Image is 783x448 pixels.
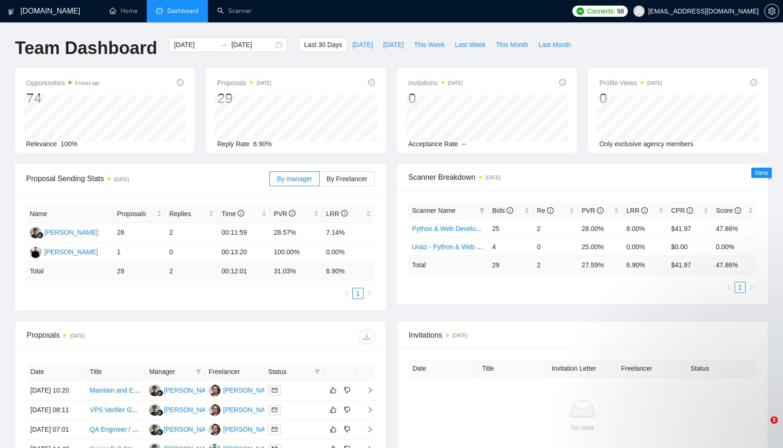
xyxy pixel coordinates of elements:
[450,37,491,52] button: Last Week
[623,256,667,274] td: 6.90 %
[537,207,554,214] span: Re
[488,238,533,256] td: 4
[217,140,249,148] span: Reply Rate
[61,140,77,148] span: 100%
[26,140,57,148] span: Relevance
[113,243,165,262] td: 1
[712,256,757,274] td: 47.86 %
[626,207,648,214] span: LRR
[217,89,271,107] div: 29
[169,209,207,219] span: Replies
[205,363,265,381] th: Freelancer
[117,209,155,219] span: Proposals
[383,40,404,50] span: [DATE]
[687,207,693,214] span: info-circle
[344,406,350,414] span: dislike
[716,207,741,214] span: Score
[496,40,528,50] span: This Month
[196,369,201,374] span: filter
[617,6,624,16] span: 98
[327,175,367,183] span: By Freelancer
[578,219,623,238] td: 28.00%
[164,405,217,415] div: [PERSON_NAME]
[636,8,642,14] span: user
[735,282,746,293] li: 1
[86,400,146,420] td: VPS Verifier GUI App Development
[90,406,192,414] a: VPS Verifier GUI App Development
[209,386,277,394] a: MH[PERSON_NAME]
[582,207,604,214] span: PVR
[623,219,667,238] td: 8.00%
[149,406,217,413] a: MH[PERSON_NAME]
[416,422,749,433] div: No data
[359,387,373,394] span: right
[157,409,163,416] img: gigradar-bm.png
[453,333,467,338] time: [DATE]
[86,363,146,381] th: Title
[268,367,311,377] span: Status
[408,140,458,148] span: Acceptance Rate
[27,363,86,381] th: Date
[221,210,244,217] span: Time
[194,365,203,379] span: filter
[149,367,192,377] span: Manager
[364,288,375,299] li: Next Page
[342,385,353,396] button: dislike
[27,420,86,440] td: [DATE] 07:01
[253,140,272,148] span: 6.90%
[548,360,617,378] th: Invitation Letter
[533,238,578,256] td: 0
[712,219,757,238] td: 47.86%
[26,262,113,280] td: Total
[26,205,113,223] th: Name
[27,400,86,420] td: [DATE] 08:11
[378,37,409,52] button: [DATE]
[30,248,98,255] a: UA[PERSON_NAME]
[26,77,100,88] span: Opportunities
[344,387,350,394] span: dislike
[364,288,375,299] button: right
[746,282,757,293] li: Next Page
[328,424,339,435] button: like
[220,41,227,48] span: swap-right
[223,385,277,395] div: [PERSON_NAME]
[341,288,352,299] li: Previous Page
[735,207,741,214] span: info-circle
[145,363,205,381] th: Manager
[533,37,576,52] button: Last Month
[304,40,342,50] span: Last 30 Days
[408,171,757,183] span: Scanner Breakdown
[641,207,648,214] span: info-circle
[328,404,339,415] button: like
[218,243,270,262] td: 00:13:20
[409,360,478,378] th: Date
[597,207,604,214] span: info-circle
[223,405,277,415] div: [PERSON_NAME]
[547,207,554,214] span: info-circle
[167,7,199,15] span: Dashboard
[538,40,570,50] span: Last Month
[735,282,745,292] a: 1
[231,40,274,50] input: End date
[217,77,271,88] span: Proposals
[209,404,220,416] img: MH
[488,219,533,238] td: 25
[149,425,217,433] a: MH[PERSON_NAME]
[149,404,161,416] img: MH
[217,7,252,15] a: searchScanner
[289,210,295,217] span: info-circle
[667,256,712,274] td: $ 41.97
[30,227,41,238] img: MH
[149,424,161,435] img: MH
[220,41,227,48] span: to
[157,390,163,396] img: gigradar-bm.png
[408,89,463,107] div: 0
[750,79,757,86] span: info-circle
[323,223,375,243] td: 7.14%
[533,219,578,238] td: 2
[341,288,352,299] button: left
[667,219,712,238] td: $41.97
[209,406,277,413] a: MH[PERSON_NAME]
[157,429,163,435] img: gigradar-bm.png
[27,329,200,344] div: Proposals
